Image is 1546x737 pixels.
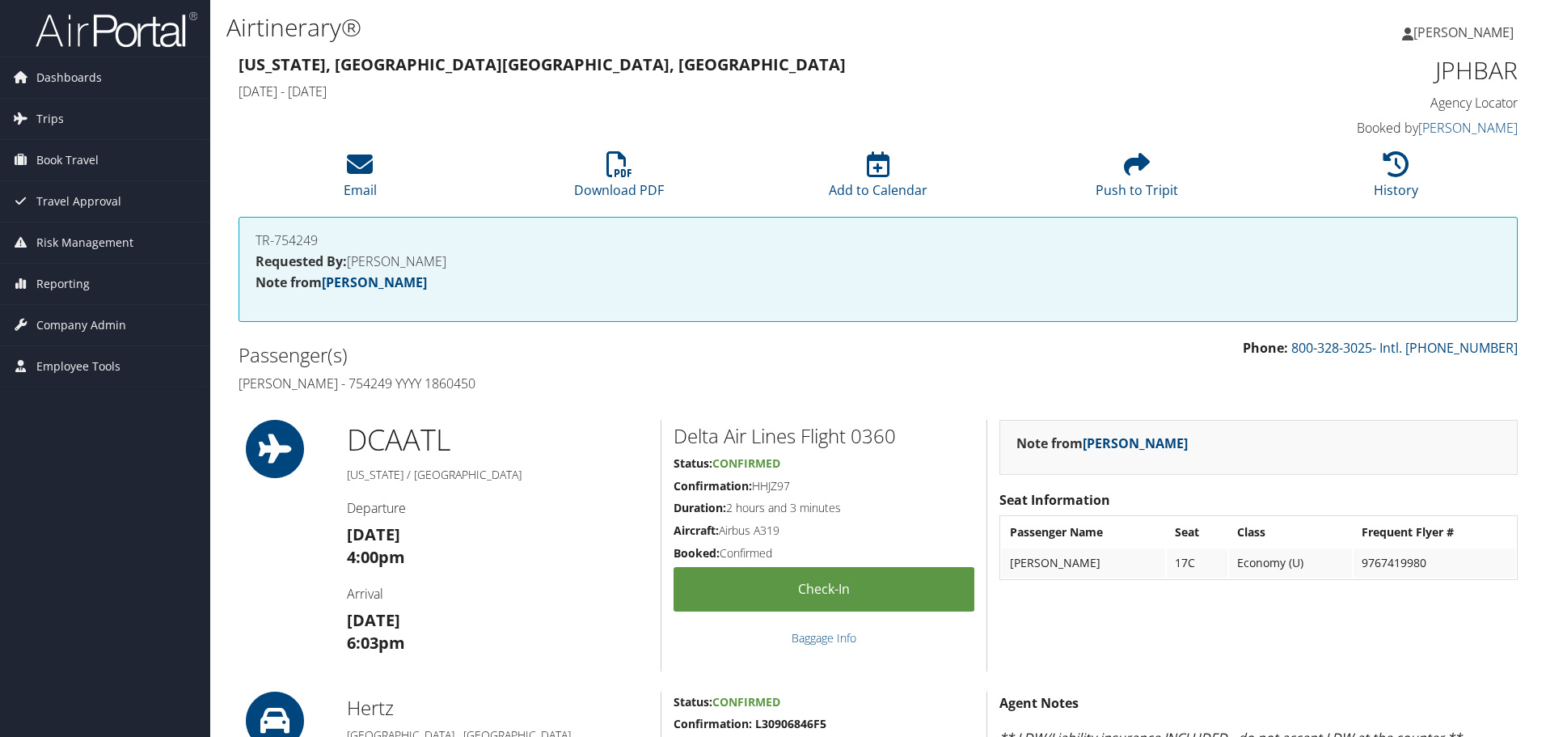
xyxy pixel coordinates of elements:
[674,523,719,538] strong: Aircraft:
[674,567,974,612] a: Check-in
[239,375,866,392] h4: [PERSON_NAME] - 754249 YYYY 1860450
[1083,434,1188,452] a: [PERSON_NAME]
[792,630,856,646] a: Baggage Info
[36,305,126,345] span: Company Admin
[1402,8,1530,57] a: [PERSON_NAME]
[1354,518,1515,547] th: Frequent Flyer #
[1016,434,1188,452] strong: Note from
[347,609,400,631] strong: [DATE]
[1216,119,1518,137] h4: Booked by
[674,422,974,450] h2: Delta Air Lines Flight 0360
[1418,119,1518,137] a: [PERSON_NAME]
[674,478,752,493] strong: Confirmation:
[674,500,726,515] strong: Duration:
[1413,23,1514,41] span: [PERSON_NAME]
[347,632,405,654] strong: 6:03pm
[256,252,347,270] strong: Requested By:
[36,57,102,98] span: Dashboards
[712,455,780,471] span: Confirmed
[256,273,427,291] strong: Note from
[712,694,780,709] span: Confirmed
[1216,94,1518,112] h4: Agency Locator
[322,273,427,291] a: [PERSON_NAME]
[36,11,197,49] img: airportal-logo.png
[239,341,866,369] h2: Passenger(s)
[36,222,133,263] span: Risk Management
[36,181,121,222] span: Travel Approval
[1002,549,1165,578] td: [PERSON_NAME]
[226,11,1096,44] h1: Airtinerary®
[1167,549,1227,578] td: 17C
[1167,518,1227,547] th: Seat
[344,160,377,199] a: Email
[1374,160,1418,199] a: History
[1243,339,1288,357] strong: Phone:
[347,546,405,568] strong: 4:00pm
[1216,53,1518,87] h1: JPHBAR
[999,694,1079,712] strong: Agent Notes
[674,545,974,561] h5: Confirmed
[347,694,648,722] h2: Hertz
[674,478,974,494] h5: HHJZ97
[347,467,648,483] h5: [US_STATE] / [GEOGRAPHIC_DATA]
[347,420,648,460] h1: DCA ATL
[347,523,400,545] strong: [DATE]
[674,716,826,731] strong: Confirmation: L30906846F5
[674,694,712,709] strong: Status:
[36,346,120,387] span: Employee Tools
[239,83,1192,100] h4: [DATE] - [DATE]
[674,545,720,561] strong: Booked:
[1229,549,1352,578] td: Economy (U)
[674,455,712,471] strong: Status:
[36,140,99,180] span: Book Travel
[674,500,974,516] h5: 2 hours and 3 minutes
[36,264,90,304] span: Reporting
[256,234,1501,247] h4: TR-754249
[1096,160,1178,199] a: Push to Tripit
[36,99,64,139] span: Trips
[347,499,648,517] h4: Departure
[1002,518,1165,547] th: Passenger Name
[829,160,927,199] a: Add to Calendar
[347,585,648,603] h4: Arrival
[674,523,974,539] h5: Airbus A319
[1291,339,1518,357] a: 800-328-3025- Intl. [PHONE_NUMBER]
[574,160,664,199] a: Download PDF
[1229,518,1352,547] th: Class
[256,255,1501,268] h4: [PERSON_NAME]
[1354,549,1515,578] td: 9767419980
[239,53,846,75] strong: [US_STATE], [GEOGRAPHIC_DATA] [GEOGRAPHIC_DATA], [GEOGRAPHIC_DATA]
[999,491,1110,509] strong: Seat Information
